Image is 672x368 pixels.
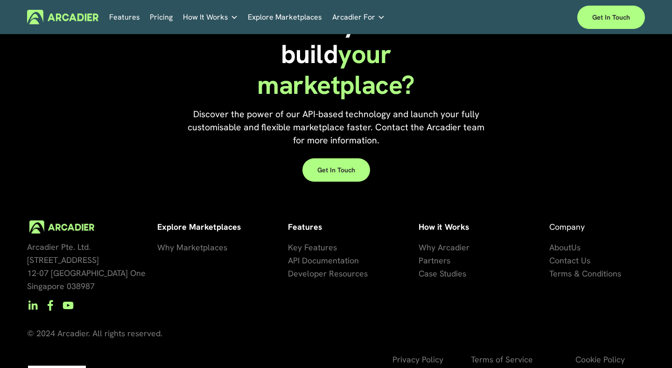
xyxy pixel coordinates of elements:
[471,353,533,366] a: Terms of Service
[392,353,443,366] a: Privacy Policy
[233,8,439,100] h1: your marketplace?
[27,10,98,24] img: Arcadier
[575,354,625,365] span: Cookie Policy
[549,242,571,253] span: About
[45,300,56,311] a: Facebook
[281,6,392,71] span: Ready to build
[419,255,423,266] span: P
[549,255,590,266] span: Contact Us
[27,241,146,291] span: Arcadier Pte. Ltd. [STREET_ADDRESS] 12-07 [GEOGRAPHIC_DATA] One Singapore 038987
[429,268,466,279] span: se Studies
[188,108,487,146] span: Discover the power of our API-based technology and launch your fully customisable and flexible ma...
[27,328,162,339] span: © 2024 Arcadier. All rights reserved.
[419,242,469,253] span: Why Arcadier
[549,241,571,254] a: About
[157,241,227,254] a: Why Marketplaces
[288,242,337,253] span: Key Features
[27,300,38,311] a: LinkedIn
[109,10,140,24] a: Features
[302,158,370,182] a: Get in touch
[419,267,429,280] a: Ca
[625,323,672,368] iframe: Chat Widget
[419,254,423,267] a: P
[549,254,590,267] a: Contact Us
[63,300,74,311] a: YouTube
[183,11,228,24] span: How It Works
[571,242,581,253] span: Us
[575,353,625,366] a: Cookie Policy
[288,254,359,267] a: API Documentation
[248,10,322,24] a: Explore Marketplaces
[288,221,322,232] strong: Features
[577,6,645,29] a: Get in touch
[288,267,368,280] a: Developer Resources
[183,10,238,24] a: folder dropdown
[288,241,337,254] a: Key Features
[423,255,450,266] span: artners
[392,354,443,365] span: Privacy Policy
[419,241,469,254] a: Why Arcadier
[471,354,533,365] span: Terms of Service
[332,11,375,24] span: Arcadier For
[429,267,466,280] a: se Studies
[288,268,368,279] span: Developer Resources
[157,242,227,253] span: Why Marketplaces
[549,221,585,232] span: Company
[549,268,621,279] span: Terms & Conditions
[419,268,429,279] span: Ca
[423,254,450,267] a: artners
[150,10,173,24] a: Pricing
[419,221,469,232] strong: How it Works
[157,221,241,232] strong: Explore Marketplaces
[288,255,359,266] span: API Documentation
[549,267,621,280] a: Terms & Conditions
[332,10,385,24] a: folder dropdown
